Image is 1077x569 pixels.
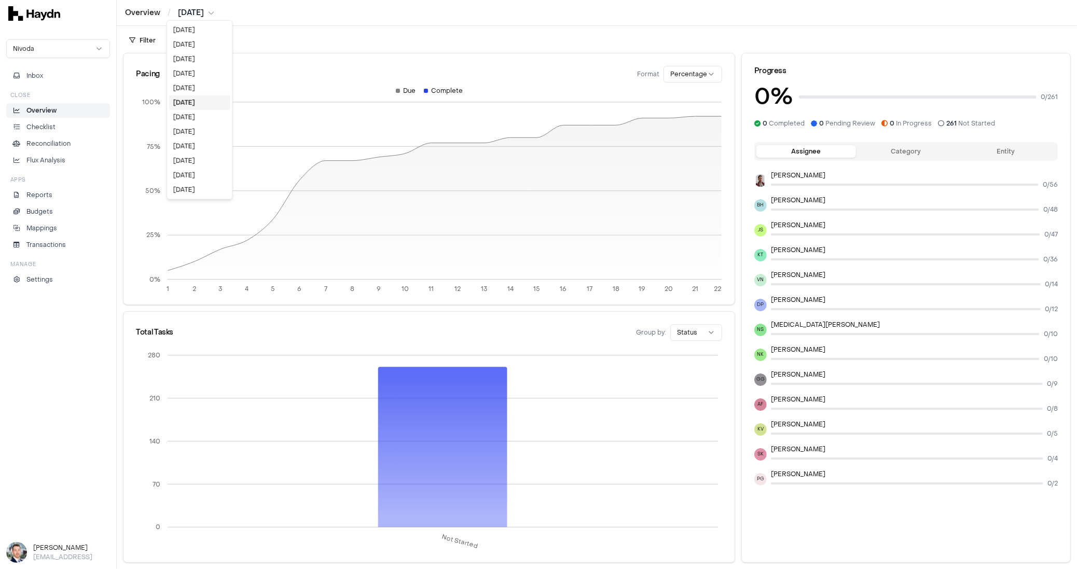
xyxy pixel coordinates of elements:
[169,81,230,95] div: [DATE]
[169,37,230,52] div: [DATE]
[169,95,230,110] div: [DATE]
[169,183,230,197] div: [DATE]
[169,52,230,66] div: [DATE]
[169,124,230,139] div: [DATE]
[169,139,230,154] div: [DATE]
[169,110,230,124] div: [DATE]
[169,66,230,81] div: [DATE]
[169,154,230,168] div: [DATE]
[169,23,230,37] div: [DATE]
[169,168,230,183] div: [DATE]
